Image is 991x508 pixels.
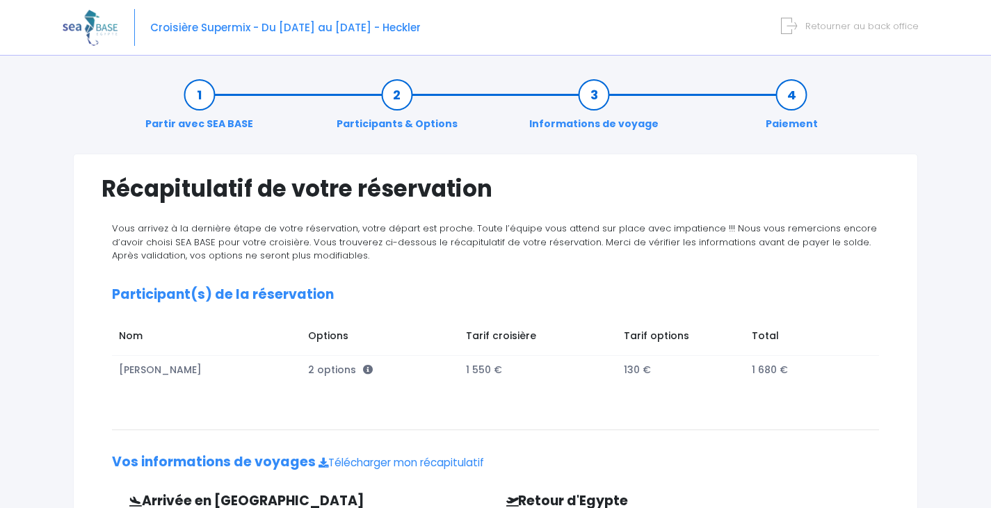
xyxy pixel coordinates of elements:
span: Retourner au back office [805,19,919,33]
a: Partir avec SEA BASE [138,88,260,131]
h2: Participant(s) de la réservation [112,287,879,303]
td: 130 € [617,356,745,384]
a: Participants & Options [330,88,465,131]
td: Options [301,322,459,355]
h2: Vos informations de voyages [112,454,879,470]
td: 1 550 € [459,356,617,384]
a: Informations de voyage [522,88,666,131]
td: Total [745,322,865,355]
span: Croisière Supermix - Du [DATE] au [DATE] - Heckler [150,20,421,35]
td: Tarif options [617,322,745,355]
h1: Récapitulatif de votre réservation [102,175,889,202]
a: Paiement [759,88,825,131]
a: Télécharger mon récapitulatif [319,455,484,470]
td: 1 680 € [745,356,865,384]
a: Retourner au back office [787,19,919,33]
span: Vous arrivez à la dernière étape de votre réservation, votre départ est proche. Toute l’équipe vo... [112,222,877,262]
td: Tarif croisière [459,322,617,355]
td: Nom [112,322,301,355]
td: [PERSON_NAME] [112,356,301,384]
span: 2 options [308,363,373,377]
